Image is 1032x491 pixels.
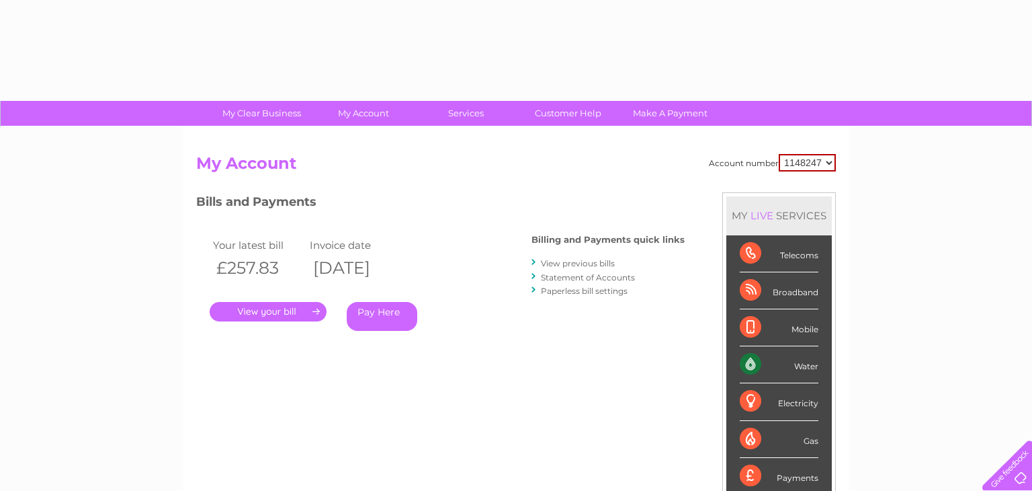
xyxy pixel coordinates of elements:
[740,309,818,346] div: Mobile
[541,286,628,296] a: Paperless bill settings
[709,154,836,172] div: Account number
[196,154,836,180] h2: My Account
[740,346,818,383] div: Water
[210,302,327,322] a: .
[541,258,615,268] a: View previous bills
[306,254,403,282] th: [DATE]
[308,101,419,126] a: My Account
[531,235,685,245] h4: Billing and Payments quick links
[347,302,417,331] a: Pay Here
[206,101,317,126] a: My Clear Business
[740,383,818,420] div: Electricity
[748,209,776,222] div: LIVE
[196,192,685,216] h3: Bills and Payments
[306,236,403,254] td: Invoice date
[210,236,306,254] td: Your latest bill
[210,254,306,282] th: £257.83
[615,101,726,126] a: Make A Payment
[541,272,635,282] a: Statement of Accounts
[740,272,818,309] div: Broadband
[411,101,521,126] a: Services
[740,235,818,272] div: Telecoms
[726,196,832,235] div: MY SERVICES
[513,101,623,126] a: Customer Help
[740,421,818,458] div: Gas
